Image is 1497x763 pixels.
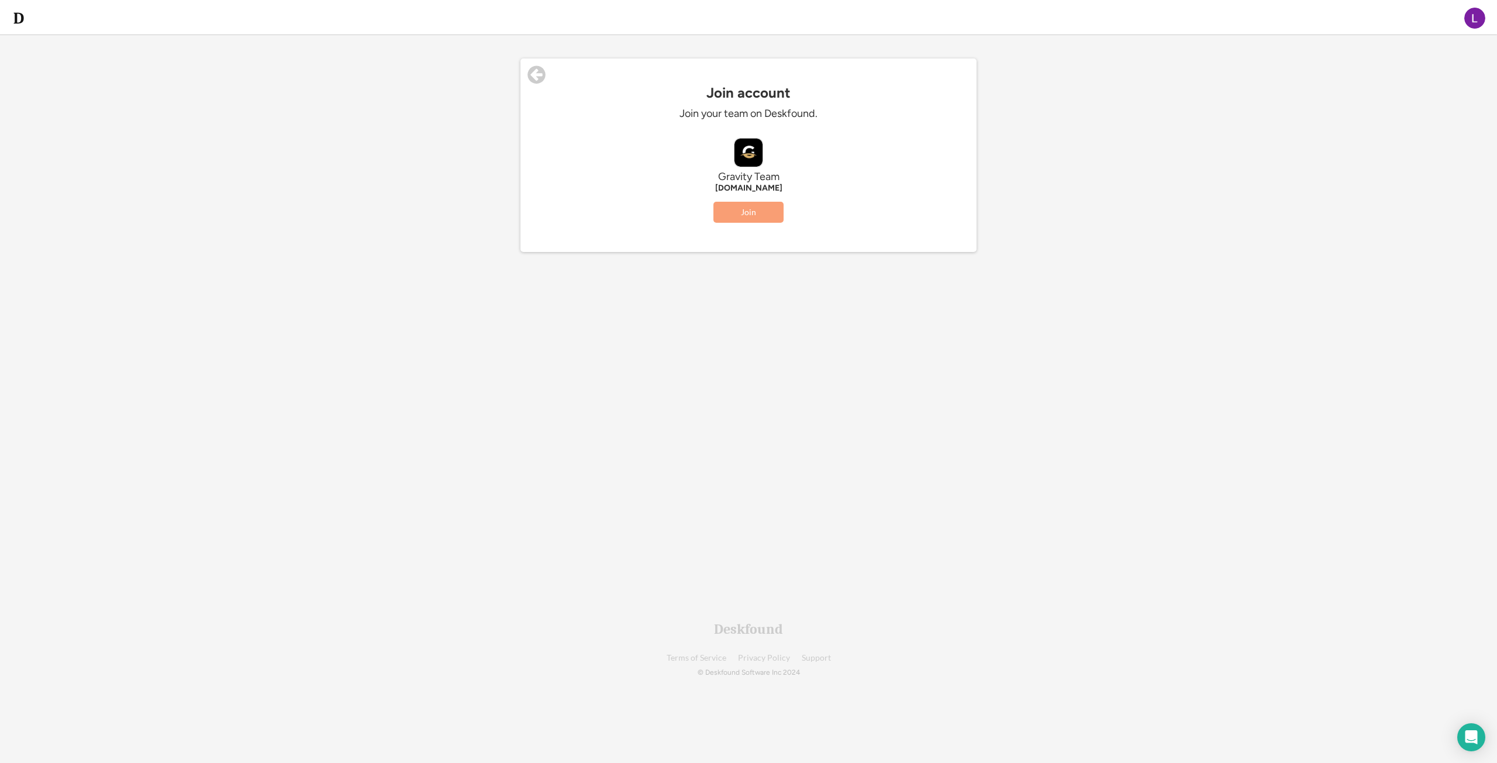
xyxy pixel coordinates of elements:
img: ACg8ocK9DP15ADn_rvQ2jg-vsqn5yHqjj0ShOTNcKO-41F4vH84A5g=s96-c [1464,8,1485,29]
a: Privacy Policy [738,654,790,662]
div: Join your team on Deskfound. [573,107,924,120]
div: [DOMAIN_NAME] [573,184,924,193]
a: Terms of Service [667,654,726,662]
img: gravityteam.co [734,139,763,167]
div: Deskfound [714,622,783,636]
div: Gravity Team [573,170,924,184]
div: Join account [520,85,977,101]
div: Open Intercom Messenger [1457,723,1485,751]
button: Join [713,202,784,223]
a: Support [802,654,831,662]
img: d-whitebg.png [12,11,26,25]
